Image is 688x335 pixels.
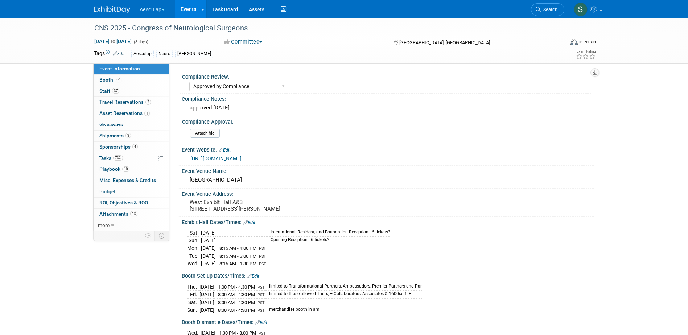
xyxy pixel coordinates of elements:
td: [DATE] [201,252,216,260]
span: 8:15 AM - 4:00 PM [219,245,256,251]
div: Booth Dismantle Dates/Times: [182,317,594,326]
span: Event Information [99,66,140,71]
span: Budget [99,189,116,194]
span: Booth [99,77,121,83]
span: Tasks [99,155,123,161]
div: Event Rating [576,50,596,53]
pre: West Exhibit Hall A&B [STREET_ADDRESS][PERSON_NAME] [190,199,346,212]
div: Event Format [522,38,596,49]
td: Mon. [187,244,201,252]
a: Playbook10 [94,164,169,175]
td: Tue. [187,252,201,260]
span: PST [258,285,265,290]
span: PST [258,293,265,297]
td: Toggle Event Tabs [154,231,169,240]
div: Event Website: [182,144,594,154]
td: International, Resident, and Foundation Reception - 6 tickets? [266,229,390,237]
td: [DATE] [199,298,214,306]
span: 8:15 AM - 3:00 PM [219,253,256,259]
span: 8:00 AM - 4:30 PM [218,307,255,313]
span: Giveaways [99,121,123,127]
div: Aesculap [131,50,154,58]
a: Misc. Expenses & Credits [94,175,169,186]
span: more [98,222,110,228]
a: Giveaways [94,119,169,130]
td: Sat. [187,298,199,306]
div: Event Venue Name: [182,166,594,175]
span: PST [258,308,265,313]
img: Sara Hurson [574,3,588,16]
span: 37 [112,88,119,94]
td: Thu. [187,283,199,291]
div: Compliance Approval: [182,116,591,125]
a: Asset Reservations1 [94,108,169,119]
span: 1:00 PM - 4:30 PM [218,284,255,290]
div: CNS 2025 - Congress of Neurological Surgeons [92,22,553,35]
td: Personalize Event Tab Strip [142,231,155,240]
a: Edit [243,220,255,225]
td: Sun. [187,306,199,314]
span: (3 days) [133,40,148,44]
div: Neuro [156,50,173,58]
td: Opening Reception - 6 tickets? [266,237,390,244]
td: limited to Transformational Partners, Ambassadors, Premier Partners and Par [265,283,422,291]
td: merchandise booth in am [265,306,422,314]
span: Staff [99,88,119,94]
a: Attachments13 [94,209,169,220]
td: Wed. [187,260,201,268]
span: Playbook [99,166,129,172]
span: Attachments [99,211,137,217]
td: [DATE] [199,291,214,299]
a: Sponsorships4 [94,142,169,153]
a: Tasks73% [94,153,169,164]
a: Shipments3 [94,131,169,141]
span: ROI, Objectives & ROO [99,200,148,206]
span: Search [541,7,557,12]
span: 8:15 AM - 1:30 PM [219,261,256,266]
div: In-Person [579,39,596,45]
span: 3 [125,133,131,138]
a: Travel Reservations2 [94,97,169,108]
span: 8:00 AM - 4:30 PM [218,300,255,305]
div: Event Venue Address: [182,189,594,198]
a: Edit [247,274,259,279]
span: 8:00 AM - 4:30 PM [218,292,255,297]
a: Search [531,3,564,16]
div: Compliance Notes: [182,94,594,103]
td: Sun. [187,237,201,244]
a: Staff37 [94,86,169,97]
a: more [94,220,169,231]
div: approved [DATE] [187,102,589,113]
span: Sponsorships [99,144,138,150]
img: Format-Inperson.png [570,39,578,45]
span: [DATE] [DATE] [94,38,132,45]
div: [PERSON_NAME] [175,50,213,58]
span: Shipments [99,133,131,138]
a: Booth [94,75,169,86]
span: Travel Reservations [99,99,151,105]
span: PST [258,301,265,305]
td: [DATE] [199,283,214,291]
span: Asset Reservations [99,110,150,116]
a: ROI, Objectives & ROO [94,198,169,208]
a: Event Information [94,63,169,74]
span: 4 [132,144,138,149]
td: Fri. [187,291,199,299]
div: Exhibit Hall Dates/Times: [182,217,594,226]
td: [DATE] [199,306,214,314]
img: ExhibitDay [94,6,130,13]
span: PST [259,246,266,251]
td: Tags [94,50,125,58]
div: Booth Set-up Dates/Times: [182,270,594,280]
div: Compliance Review: [182,71,591,80]
span: Misc. Expenses & Credits [99,177,156,183]
i: Booth reservation complete [116,78,120,82]
button: Committed [222,38,265,46]
span: PST [259,254,266,259]
span: 13 [130,211,137,216]
span: PST [259,262,266,266]
span: [GEOGRAPHIC_DATA], [GEOGRAPHIC_DATA] [399,40,490,45]
a: Edit [255,320,267,325]
span: 73% [113,155,123,161]
td: [DATE] [201,244,216,252]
